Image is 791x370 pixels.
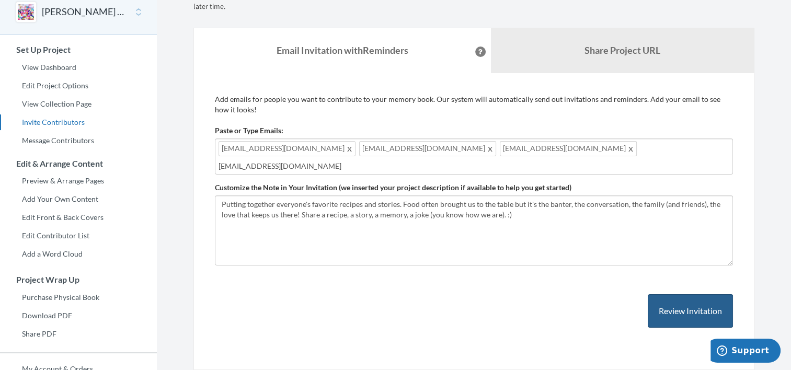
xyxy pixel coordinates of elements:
label: Paste or Type Emails: [215,125,283,136]
strong: Email Invitation with Reminders [277,44,408,56]
span: [EMAIL_ADDRESS][DOMAIN_NAME] [359,141,496,156]
button: [PERSON_NAME] Legacy Recipes [42,5,127,19]
label: Customize the Note in Your Invitation (we inserted your project description if available to help ... [215,182,571,193]
p: Add emails for people you want to contribute to your memory book. Our system will automatically s... [215,94,733,115]
h3: Set Up Project [1,45,157,54]
b: Share Project URL [584,44,660,56]
button: Review Invitation [648,294,733,328]
h3: Edit & Arrange Content [1,159,157,168]
h3: Project Wrap Up [1,275,157,284]
textarea: Putting together everyone's favorite recipes and stories. Food often brought us to the table but ... [215,195,733,265]
iframe: Opens a widget where you can chat to one of our agents [710,339,781,365]
input: Add contributor email(s) here... [219,160,729,172]
span: [EMAIL_ADDRESS][DOMAIN_NAME] [500,141,637,156]
span: [EMAIL_ADDRESS][DOMAIN_NAME] [219,141,356,156]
